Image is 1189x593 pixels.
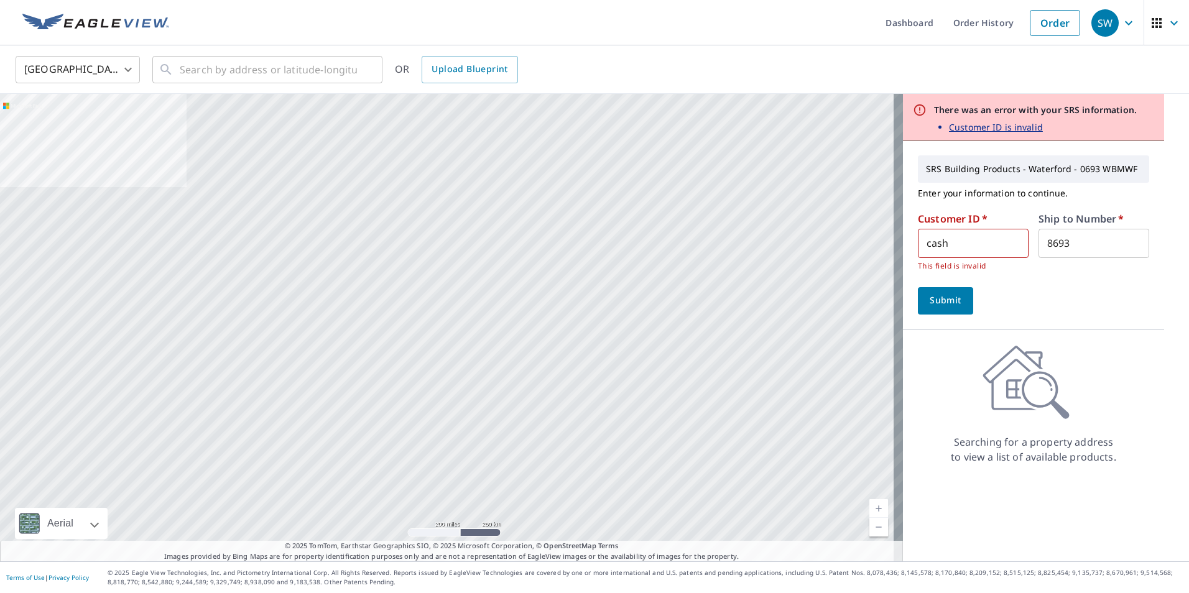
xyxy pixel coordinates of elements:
span: Submit [928,293,963,308]
button: Submit [918,287,973,315]
div: SW [1091,9,1119,37]
div: Aerial [44,508,77,539]
a: Current Level 5, Zoom In [869,499,888,518]
p: Searching for a property address to view a list of available products. [950,434,1117,464]
input: Search by address or latitude-longitude [180,52,357,87]
a: Order [1030,10,1080,36]
p: SRS Building Products - Waterford - 0693 WBMWF [921,159,1146,180]
p: This field is invalid [918,260,1020,272]
a: Privacy Policy [49,573,89,582]
label: Ship to Number [1039,214,1124,224]
a: Terms of Use [6,573,45,582]
span: Upload Blueprint [432,62,507,77]
a: Terms [598,541,619,550]
img: EV Logo [22,14,169,32]
a: OpenStreetMap [544,541,596,550]
div: [GEOGRAPHIC_DATA] [16,52,140,87]
label: Customer ID [918,214,988,224]
div: Aerial [15,508,108,539]
p: There was an error with your SRS information. [934,104,1137,116]
p: | [6,574,89,581]
p: © 2025 Eagle View Technologies, Inc. and Pictometry International Corp. All Rights Reserved. Repo... [108,568,1183,587]
button: Customer ID is invalid [949,121,1043,134]
a: Upload Blueprint [422,56,517,83]
div: OR [395,56,518,83]
p: Enter your information to continue. [918,183,1149,204]
a: Current Level 5, Zoom Out [869,518,888,536]
span: © 2025 TomTom, Earthstar Geographics SIO, © 2025 Microsoft Corporation, © [285,541,619,551]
